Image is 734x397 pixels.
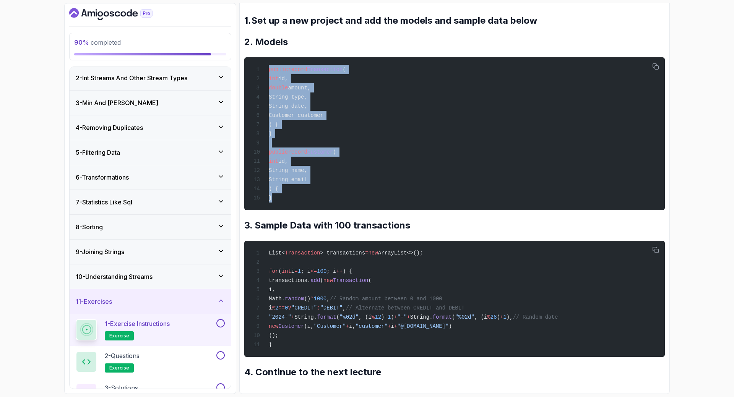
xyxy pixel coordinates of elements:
[109,365,129,371] span: exercise
[76,173,129,182] h3: 6 - Transformations
[269,94,307,100] span: String type,
[326,296,330,302] span: ,
[372,314,375,320] span: %
[269,103,307,109] span: String date,
[269,277,310,284] span: transactions.
[368,277,371,284] span: (
[333,277,368,284] span: Transaction
[269,287,275,293] span: i,
[269,177,307,183] span: String email
[269,85,288,91] span: double
[397,314,407,320] span: "-"
[304,323,313,329] span: (i,
[109,333,129,339] span: exercise
[507,314,513,320] span: ),
[391,314,394,320] span: )
[288,305,291,311] span: ?
[269,131,272,137] span: }
[76,73,187,83] h3: 2 - Int Streams And Other Stream Types
[76,297,112,306] h3: 11 - Exercises
[278,158,288,164] span: id,
[474,314,487,320] span: , (i
[310,277,320,284] span: add
[76,272,153,281] h3: 10 - Understanding Streams
[70,240,231,264] button: 9-Joining Strings
[294,268,297,274] span: =
[285,250,320,256] span: Transaction
[269,76,278,82] span: int
[317,305,320,311] span: :
[314,296,327,302] span: 1000
[349,323,356,329] span: i,
[278,305,285,311] span: ==
[394,323,397,329] span: +
[388,314,391,320] span: 1
[397,323,448,329] span: "@[DOMAIN_NAME]"
[320,305,343,311] span: "DEBIT"
[291,268,294,274] span: i
[269,66,288,73] span: public
[307,149,333,155] span: Customer
[346,305,465,311] span: // Alternate between CREDIT and DEBIT
[333,149,336,155] span: (
[497,314,500,320] span: )
[269,323,278,329] span: new
[244,36,665,48] h2: 2. Models
[70,66,231,90] button: 2-Int Streams And Other Stream Types
[433,314,452,320] span: format
[285,296,304,302] span: random
[343,305,346,311] span: ,
[278,323,304,329] span: Customer
[449,323,452,329] span: )
[70,215,231,239] button: 8-Sorting
[452,314,455,320] span: (
[70,91,231,115] button: 3-Min And [PERSON_NAME]
[310,268,317,274] span: <=
[375,314,381,320] span: 12
[269,122,278,128] span: ) {
[410,314,433,320] span: String.
[343,66,346,73] span: (
[70,165,231,190] button: 6-Transformations
[272,305,275,311] span: %
[69,8,170,20] a: Dashboard
[365,250,368,256] span: =
[317,314,336,320] span: format
[244,219,665,232] h2: 3. Sample Data with 100 transactions
[391,323,394,329] span: i
[288,85,310,91] span: amount,
[368,250,378,256] span: new
[490,314,497,320] span: 28
[346,323,349,329] span: +
[269,305,272,311] span: i
[76,222,103,232] h3: 8 - Sorting
[323,277,333,284] span: new
[487,314,490,320] span: %
[500,314,503,320] span: +
[269,186,278,192] span: ) {
[269,332,278,339] span: ));
[269,296,285,302] span: Math.
[288,149,307,155] span: record
[320,277,323,284] span: (
[76,198,132,207] h3: 7 - Statistics Like Sql
[269,149,288,155] span: public
[336,268,343,274] span: ++
[70,264,231,289] button: 10-Understanding Streams
[320,250,365,256] span: > transactions
[326,268,336,274] span: ; i
[275,305,278,311] span: 2
[74,39,89,46] span: 90 %
[298,268,301,274] span: 1
[70,140,231,165] button: 5-Filtering Data
[330,296,442,302] span: // Random amount between 0 and 1000
[359,314,372,320] span: , (i
[278,76,288,82] span: id,
[356,323,388,329] span: "customer"
[513,314,558,320] span: // Random date
[317,268,326,274] span: 100
[343,268,352,274] span: ) {
[288,66,307,73] span: record
[269,112,323,118] span: Customer customer
[336,314,339,320] span: (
